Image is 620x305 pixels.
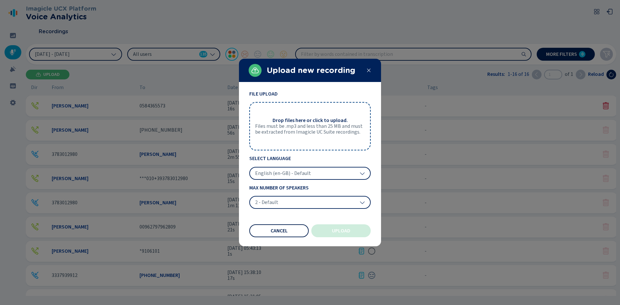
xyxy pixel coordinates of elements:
[249,224,309,237] button: Cancel
[249,156,371,161] span: Select Language
[255,199,278,206] span: 2 - Default
[267,66,361,75] h2: Upload new recording
[273,117,348,123] span: Drop files here or click to upload.
[360,171,365,176] svg: chevron-down
[255,170,311,177] span: English (en-GB) - Default
[311,224,371,237] button: Upload
[271,228,288,233] span: Cancel
[255,123,365,135] span: Files must be .mp3 and less than 25 MB and must be extracted from Imagicle UC Suite recordings.
[360,200,365,205] svg: chevron-down
[249,185,371,191] span: Max Number of Speakers
[332,228,350,233] span: Upload
[366,68,371,73] svg: close
[249,91,371,97] span: File Upload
